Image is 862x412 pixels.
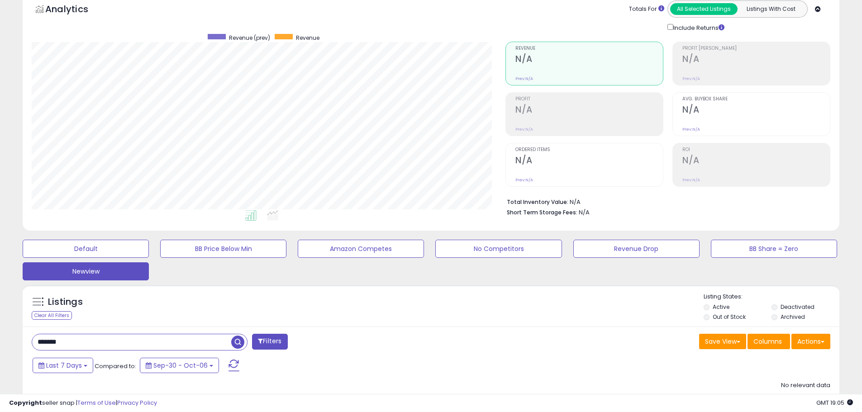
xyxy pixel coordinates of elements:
label: Active [713,303,729,311]
button: Actions [791,334,830,349]
h2: N/A [515,155,663,167]
button: No Competitors [435,240,562,258]
label: Archived [781,313,805,321]
small: Prev: N/A [682,76,700,81]
button: Revenue Drop [573,240,700,258]
div: seller snap | | [9,399,157,407]
strong: Copyright [9,398,42,407]
span: Revenue [296,34,319,42]
button: BB Price Below Min [160,240,286,258]
span: Ordered Items [515,147,663,152]
small: Prev: N/A [515,127,533,132]
h5: Analytics [45,3,106,18]
div: No relevant data [781,381,830,390]
span: Profit [515,97,663,102]
span: Compared to: [95,362,136,370]
span: Profit [PERSON_NAME] [682,46,830,51]
h2: N/A [682,54,830,66]
h2: N/A [682,104,830,117]
button: Columns [748,334,790,349]
span: Revenue [515,46,663,51]
span: Columns [753,337,782,346]
span: Sep-30 - Oct-06 [153,361,208,370]
h5: Listings [48,296,83,308]
div: Include Returns [661,22,735,33]
button: Save View [699,334,746,349]
button: Last 7 Days [33,358,93,373]
button: Listings With Cost [737,3,805,15]
small: Prev: N/A [682,177,700,183]
span: 2025-10-14 19:05 GMT [816,398,853,407]
button: Newview [23,262,149,280]
span: ROI [682,147,830,152]
button: BB Share = Zero [711,240,837,258]
button: Sep-30 - Oct-06 [140,358,219,373]
small: Prev: N/A [682,127,700,132]
span: N/A [579,208,590,217]
label: Out of Stock [713,313,746,321]
p: Listing States: [704,293,839,301]
h2: N/A [515,104,663,117]
button: All Selected Listings [670,3,738,15]
span: Last 7 Days [46,361,82,370]
h2: N/A [682,155,830,167]
div: Clear All Filters [32,311,72,320]
button: Filters [252,334,287,350]
label: Deactivated [781,303,814,311]
span: Avg. Buybox Share [682,97,830,102]
span: Revenue (prev) [229,34,270,42]
button: Amazon Competes [298,240,424,258]
li: N/A [507,196,824,207]
button: Default [23,240,149,258]
small: Prev: N/A [515,177,533,183]
h2: N/A [515,54,663,66]
small: Prev: N/A [515,76,533,81]
b: Total Inventory Value: [507,198,568,206]
div: Totals For [629,5,664,14]
b: Short Term Storage Fees: [507,208,577,216]
a: Privacy Policy [117,398,157,407]
a: Terms of Use [77,398,116,407]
